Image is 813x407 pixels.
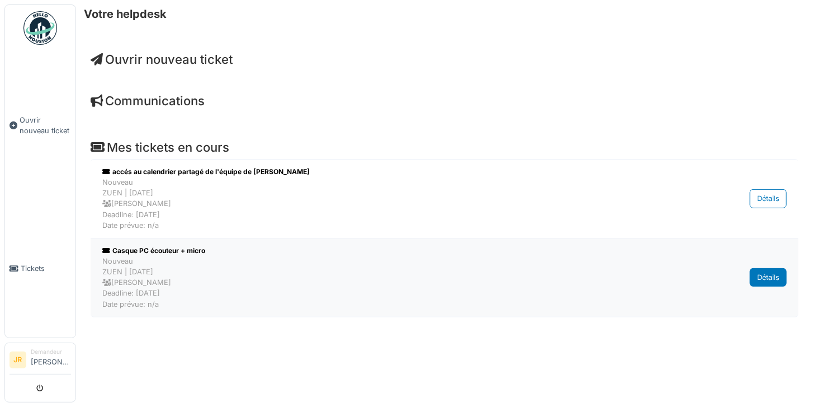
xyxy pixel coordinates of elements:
h6: Votre helpdesk [84,7,167,21]
h4: Mes tickets en cours [91,140,798,155]
div: accés au calendrier partagé de l'équipe de [PERSON_NAME] [102,167,675,177]
img: Badge_color-CXgf-gQk.svg [23,11,57,45]
a: Tickets [5,200,75,338]
span: Ouvrir nouveau ticket [20,115,71,136]
span: Tickets [21,263,71,274]
div: Détails [750,189,787,208]
div: Nouveau ZUEN | [DATE] [PERSON_NAME] Deadline: [DATE] Date prévue: n/a [102,256,675,310]
h4: Communications [91,93,798,108]
div: Casque PC écouteur + micro [102,246,675,256]
a: Ouvrir nouveau ticket [5,51,75,200]
div: Demandeur [31,348,71,356]
li: JR [10,352,26,368]
a: Ouvrir nouveau ticket [91,52,233,67]
a: JR Demandeur[PERSON_NAME] [10,348,71,375]
a: Casque PC écouteur + micro NouveauZUEN | [DATE] [PERSON_NAME]Deadline: [DATE]Date prévue: n/a Dét... [100,243,790,312]
a: accés au calendrier partagé de l'équipe de [PERSON_NAME] NouveauZUEN | [DATE] [PERSON_NAME]Deadli... [100,164,790,233]
div: Détails [750,268,787,287]
div: Nouveau ZUEN | [DATE] [PERSON_NAME] Deadline: [DATE] Date prévue: n/a [102,177,675,231]
li: [PERSON_NAME] [31,348,71,372]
